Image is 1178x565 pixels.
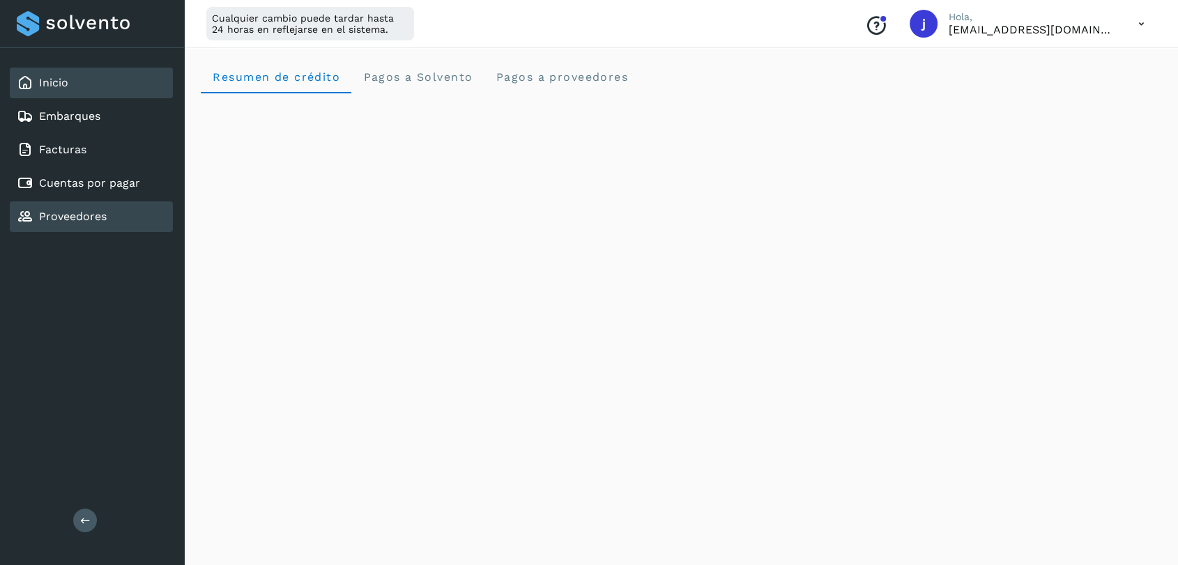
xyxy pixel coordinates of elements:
div: Proveedores [10,201,173,232]
a: Cuentas por pagar [39,176,140,189]
span: Resumen de crédito [212,70,340,84]
div: Cualquier cambio puede tardar hasta 24 horas en reflejarse en el sistema. [206,7,414,40]
div: Cuentas por pagar [10,168,173,199]
a: Proveedores [39,210,107,223]
div: Inicio [10,68,173,98]
p: jchavira@viako.com.mx [949,23,1116,36]
div: Facturas [10,134,173,165]
a: Embarques [39,109,100,123]
a: Facturas [39,143,86,156]
a: Inicio [39,76,68,89]
p: Hola, [949,11,1116,23]
span: Pagos a Solvento [362,70,473,84]
div: Embarques [10,101,173,132]
span: Pagos a proveedores [495,70,628,84]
